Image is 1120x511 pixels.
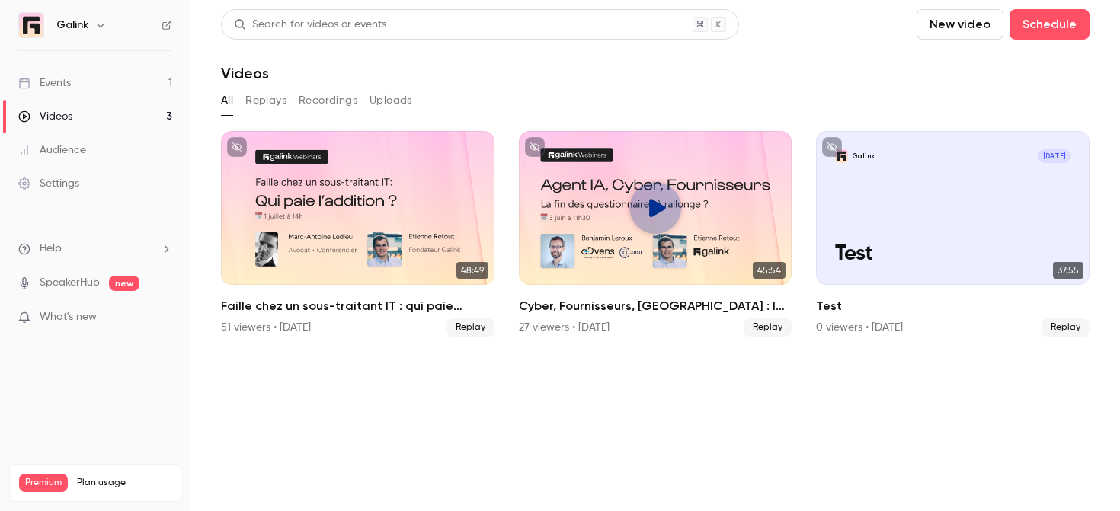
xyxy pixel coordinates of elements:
[446,318,494,337] span: Replay
[109,276,139,291] span: new
[816,131,1090,337] li: Test
[370,88,412,113] button: Uploads
[18,241,172,257] li: help-dropdown-opener
[154,311,172,324] iframe: Noticeable Trigger
[853,152,875,161] p: Galink
[40,309,97,325] span: What's new
[40,275,100,291] a: SpeakerHub
[18,109,72,124] div: Videos
[18,75,71,91] div: Events
[917,9,1003,40] button: New video
[744,318,792,337] span: Replay
[221,131,494,337] li: Faille chez un sous-traitant IT : qui paie l’addition ?
[835,241,1071,267] p: Test
[221,297,494,315] h2: Faille chez un sous-traitant IT : qui paie l’addition ?
[822,137,842,157] button: unpublished
[1053,262,1083,279] span: 37:55
[18,142,86,158] div: Audience
[221,88,233,113] button: All
[19,13,43,37] img: Galink
[816,297,1090,315] h2: Test
[221,9,1090,502] section: Videos
[234,17,386,33] div: Search for videos or events
[40,241,62,257] span: Help
[753,262,786,279] span: 45:54
[519,131,792,337] a: 45:54Cyber, Fournisseurs, [GEOGRAPHIC_DATA] : la fin des questionnaires à rallonge ?27 viewers • ...
[221,64,269,82] h1: Videos
[816,131,1090,337] a: TestGalink[DATE]Test37:55Test0 viewers • [DATE]Replay
[77,477,171,489] span: Plan usage
[816,320,903,335] div: 0 viewers • [DATE]
[221,131,494,337] a: 48:49Faille chez un sous-traitant IT : qui paie l’addition ?51 viewers • [DATE]Replay
[1042,318,1090,337] span: Replay
[525,137,545,157] button: unpublished
[519,320,610,335] div: 27 viewers • [DATE]
[456,262,488,279] span: 48:49
[245,88,286,113] button: Replays
[1038,149,1071,163] span: [DATE]
[519,297,792,315] h2: Cyber, Fournisseurs, [GEOGRAPHIC_DATA] : la fin des questionnaires à rallonge ?
[221,131,1090,337] ul: Videos
[19,474,68,492] span: Premium
[519,131,792,337] li: Cyber, Fournisseurs, IA : la fin des questionnaires à rallonge ?
[299,88,357,113] button: Recordings
[221,320,311,335] div: 51 viewers • [DATE]
[227,137,247,157] button: unpublished
[56,18,88,33] h6: Galink
[1010,9,1090,40] button: Schedule
[18,176,79,191] div: Settings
